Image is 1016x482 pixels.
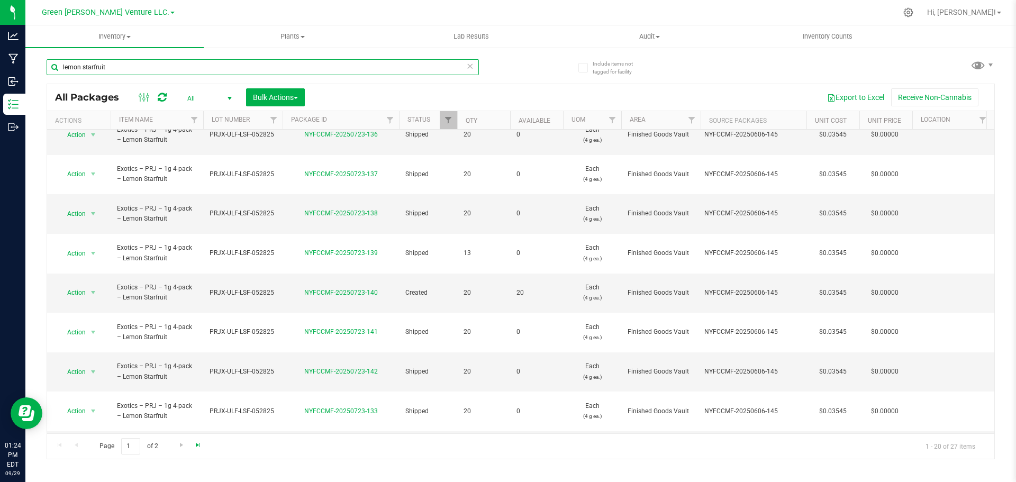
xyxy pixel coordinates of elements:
span: Shipped [405,406,451,416]
span: Finished Goods Vault [628,130,694,140]
span: 0 [516,169,557,179]
span: PRJX-ULF-LSF-052825 [210,208,276,219]
div: Value 1: NYFCCMF-20250606-145 [704,367,803,377]
span: Clear [466,59,474,73]
span: Each [569,283,615,303]
input: 1 [121,438,140,454]
a: Filter [440,111,457,129]
a: NYFCCMF-20250723-133 [304,407,378,415]
div: Value 1: NYFCCMF-20250606-145 [704,248,803,258]
a: NYFCCMF-20250723-142 [304,368,378,375]
span: select [87,404,100,419]
td: $0.03545 [806,234,859,274]
span: Action [58,128,86,142]
span: $0.00000 [866,167,904,182]
p: (4 g ea.) [569,253,615,263]
p: 01:24 PM EDT [5,441,21,469]
span: Finished Goods Vault [628,208,694,219]
input: Search Package ID, Item Name, SKU, Lot or Part Number... [47,59,479,75]
span: Page of 2 [90,438,167,454]
span: 20 [464,169,504,179]
a: Lab Results [382,25,560,48]
span: Exotics – PRJ – 1g 4-pack – Lemon Starfruit [117,322,197,342]
span: select [87,325,100,340]
span: $0.00000 [866,364,904,379]
span: 20 [464,406,504,416]
span: Exotics – PRJ – 1g 4-pack – Lemon Starfruit [117,243,197,263]
span: 20 [464,208,504,219]
iframe: Resource center [11,397,42,429]
span: 0 [516,248,557,258]
span: PRJX-ULF-LSF-052825 [210,406,276,416]
span: Action [58,404,86,419]
button: Receive Non-Cannabis [891,88,978,106]
span: select [87,246,100,261]
span: Created [405,288,451,298]
span: Hi, [PERSON_NAME]! [927,8,996,16]
div: Actions [55,117,106,124]
span: Exotics – PRJ – 1g 4-pack – Lemon Starfruit [117,164,197,184]
span: Finished Goods Vault [628,406,694,416]
a: Filter [974,111,992,129]
a: Audit [560,25,739,48]
span: select [87,285,100,300]
a: Unit Price [868,117,901,124]
span: $0.00000 [866,324,904,340]
span: Lab Results [439,32,503,41]
span: select [87,206,100,221]
span: Inventory [25,32,204,41]
span: Finished Goods Vault [628,248,694,258]
a: Package ID [291,116,327,123]
span: select [87,167,100,181]
a: Location [921,116,950,123]
span: PRJX-ULF-LSF-052825 [210,288,276,298]
span: PRJX-ULF-LSF-052825 [210,130,276,140]
td: $0.03545 [806,115,859,155]
span: Exotics – PRJ – 1g 4-pack – Lemon Starfruit [117,361,197,381]
inline-svg: Inbound [8,76,19,87]
a: Go to the next page [174,438,189,452]
span: 13 [464,248,504,258]
td: $0.03545 [806,313,859,352]
span: Shipped [405,248,451,258]
span: Shipped [405,208,451,219]
a: Lot Number [212,116,250,123]
p: (4 g ea.) [569,214,615,224]
td: $0.03545 [806,274,859,313]
td: $0.03545 [806,155,859,195]
inline-svg: Analytics [8,31,19,41]
p: (4 g ea.) [569,135,615,145]
td: $0.03545 [806,352,859,392]
a: Go to the last page [190,438,206,452]
a: NYFCCMF-20250723-140 [304,289,378,296]
span: Each [569,322,615,342]
span: Green [PERSON_NAME] Venture LLC. [42,8,169,17]
span: Each [569,361,615,381]
a: Filter [265,111,283,129]
span: Plants [204,32,382,41]
span: PRJX-ULF-LSF-052825 [210,367,276,377]
inline-svg: Inventory [8,99,19,110]
span: 20 [464,130,504,140]
span: select [87,365,100,379]
span: 20 [464,288,504,298]
a: Filter [186,111,203,129]
span: Finished Goods Vault [628,327,694,337]
span: Audit [561,32,738,41]
span: Action [58,167,86,181]
span: PRJX-ULF-LSF-052825 [210,248,276,258]
span: PRJX-ULF-LSF-052825 [210,169,276,179]
span: Action [58,365,86,379]
span: Finished Goods Vault [628,367,694,377]
a: Unit Cost [815,117,847,124]
a: Filter [683,111,701,129]
div: Value 1: NYFCCMF-20250606-145 [704,327,803,337]
span: Inventory Counts [788,32,867,41]
span: 0 [516,130,557,140]
span: Shipped [405,130,451,140]
p: (4 g ea.) [569,372,615,382]
a: NYFCCMF-20250723-138 [304,210,378,217]
span: Exotics – PRJ – 1g 4-pack – Lemon Starfruit [117,204,197,224]
span: Each [569,125,615,145]
inline-svg: Manufacturing [8,53,19,64]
